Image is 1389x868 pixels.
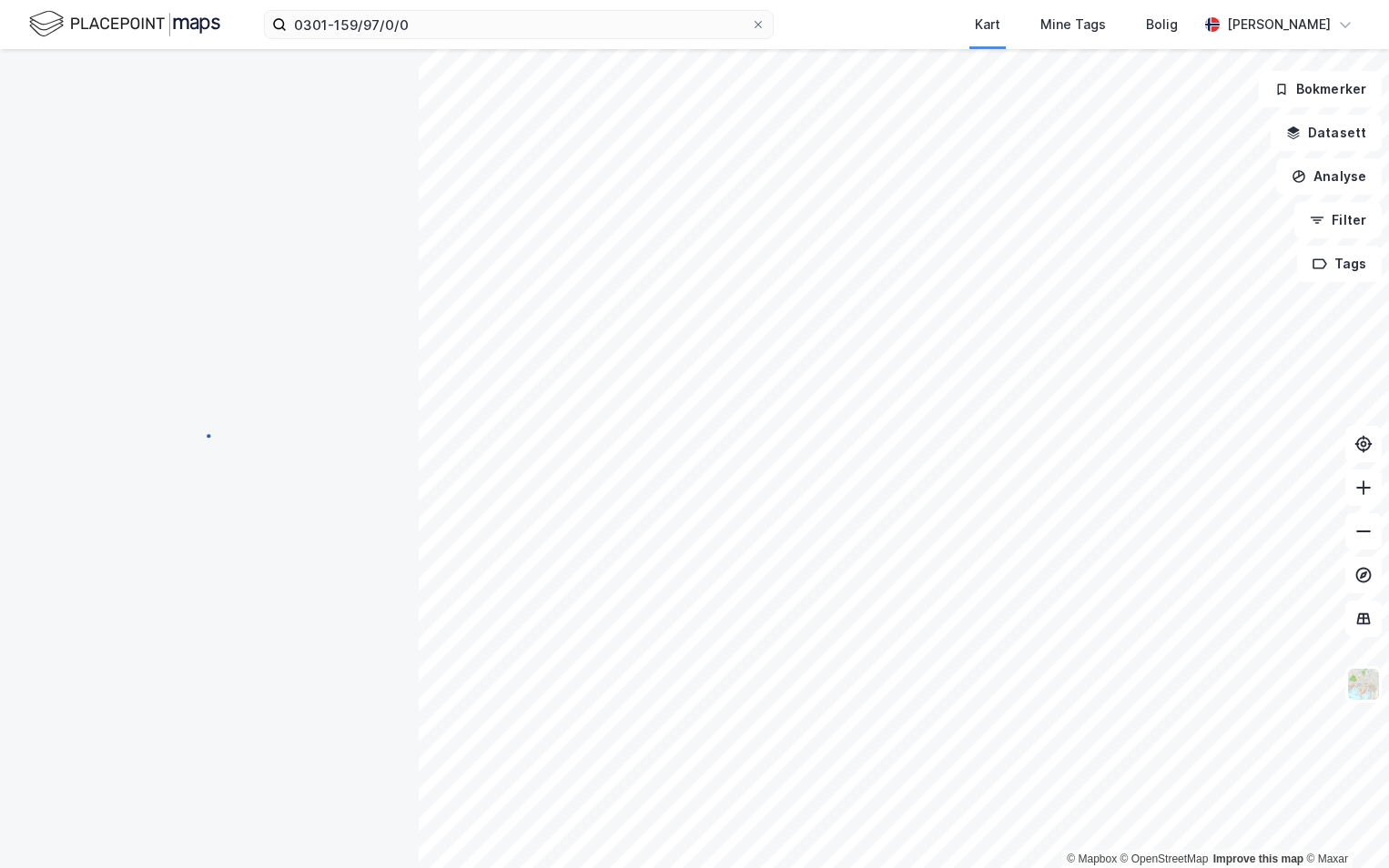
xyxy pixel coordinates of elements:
[1120,853,1209,865] a: OpenStreetMap
[195,433,224,462] img: spinner.a6d8c91a73a9ac5275cf975e30b51cfb.svg
[1298,781,1389,868] iframe: Chat Widget
[975,14,1000,35] div: Kart
[1276,158,1382,195] button: Analyse
[1067,853,1117,865] a: Mapbox
[1227,14,1331,35] div: [PERSON_NAME]
[1040,14,1106,35] div: Mine Tags
[1146,14,1178,35] div: Bolig
[29,8,220,40] img: logo.f888ab2527a4732fd821a326f86c7f29.svg
[1297,246,1382,282] button: Tags
[287,11,751,38] input: Søk på adresse, matrikkel, gårdeiere, leietakere eller personer
[1259,71,1382,107] button: Bokmerker
[1213,853,1303,865] a: Improve this map
[1294,202,1382,238] button: Filter
[1346,667,1381,701] img: Z
[1271,115,1382,151] button: Datasett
